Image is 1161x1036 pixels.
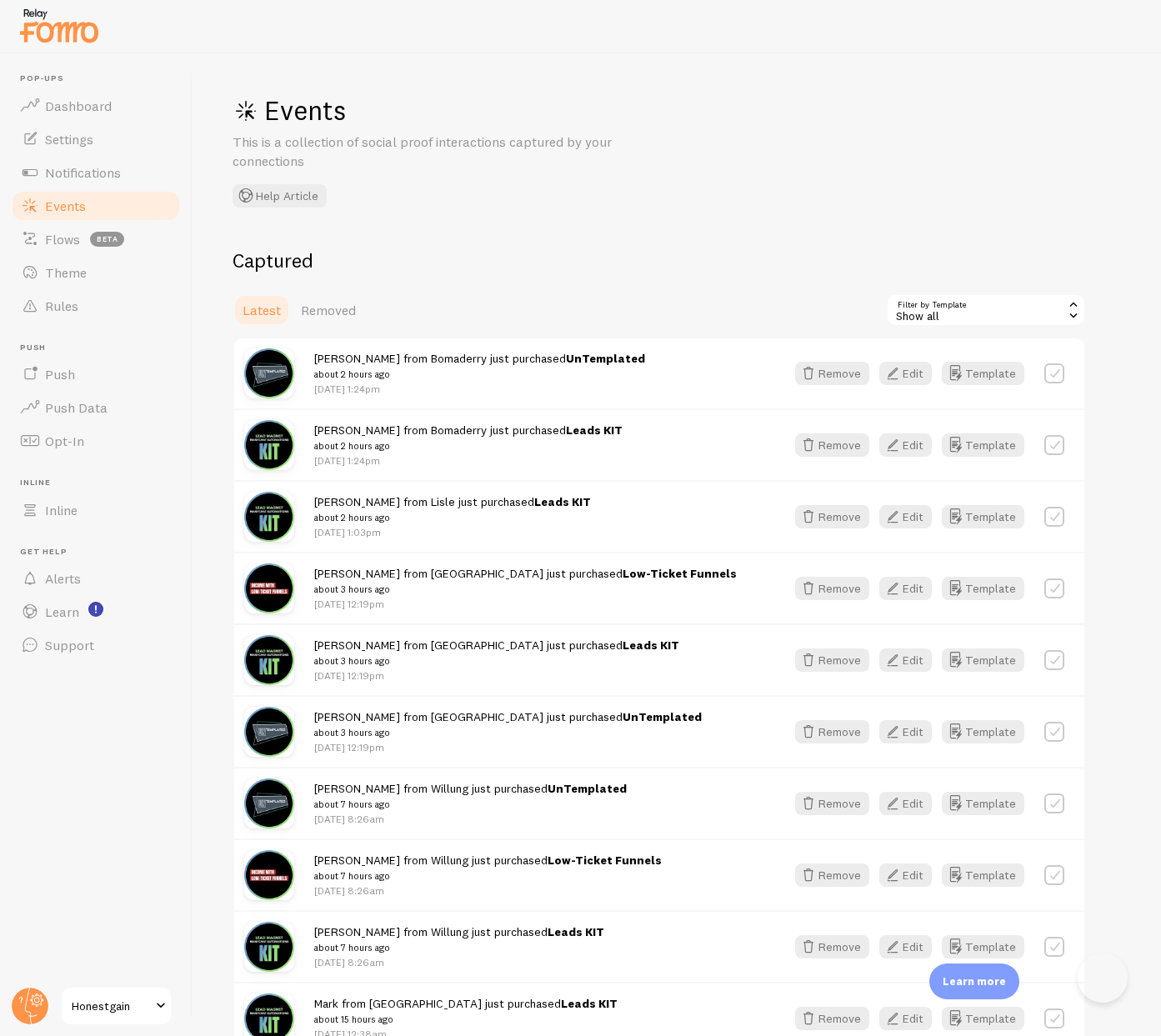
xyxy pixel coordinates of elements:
[879,863,932,887] button: Edit
[314,525,591,539] p: [DATE] 1:03pm
[233,184,327,208] button: Help Article
[795,577,869,600] button: Remove
[60,986,173,1026] a: Honestgain
[879,433,942,457] a: Edit
[314,438,623,453] small: about 2 hours ago
[548,853,662,868] a: Low-Ticket Funnels
[314,423,623,453] span: [PERSON_NAME] from Bomaderry just purchased
[942,433,1024,457] button: Template
[244,563,294,613] img: BwzvrzI3R4T7Qy2wrXwL
[561,996,618,1011] a: Leads KIT
[795,792,869,815] button: Remove
[795,648,869,672] button: Remove
[314,668,679,683] p: [DATE] 12:19pm
[314,797,627,812] small: about 7 hours ago
[314,1012,618,1027] small: about 15 hours ago
[879,648,932,672] button: Edit
[314,740,702,754] p: [DATE] 12:19pm
[566,423,623,438] a: Leads KIT
[795,505,869,528] button: Remove
[314,367,645,382] small: about 2 hours ago
[795,433,869,457] button: Remove
[233,248,1086,273] h2: Captured
[72,996,151,1016] span: Honestgain
[20,73,182,84] span: Pop-ups
[20,343,182,353] span: Push
[90,232,124,247] span: beta
[10,628,182,662] a: Support
[314,940,604,955] small: about 7 hours ago
[879,577,932,600] button: Edit
[942,648,1024,672] button: Template
[45,264,87,281] span: Theme
[314,924,604,955] span: [PERSON_NAME] from Willung just purchased
[45,231,80,248] span: Flows
[314,582,737,597] small: about 3 hours ago
[886,293,1086,327] div: Show all
[314,883,662,898] p: [DATE] 8:26am
[314,868,662,883] small: about 7 hours ago
[942,1007,1024,1030] button: Template
[10,156,182,189] a: Notifications
[942,863,1024,887] button: Template
[314,653,679,668] small: about 3 hours ago
[314,382,645,396] p: [DATE] 1:24pm
[879,505,932,528] button: Edit
[233,133,633,171] p: This is a collection of social proof interactions captured by your connections
[879,792,942,815] a: Edit
[879,720,932,743] button: Edit
[45,603,79,620] span: Learn
[795,720,869,743] button: Remove
[314,351,645,382] span: [PERSON_NAME] from Bomaderry just purchased
[45,366,75,383] span: Push
[10,89,182,123] a: Dashboard
[88,602,103,617] svg: <p>Watch New Feature Tutorials!</p>
[45,637,94,653] span: Support
[45,298,78,314] span: Rules
[10,358,182,391] a: Push
[795,863,869,887] button: Remove
[879,577,942,600] a: Edit
[623,566,737,581] a: Low-Ticket Funnels
[10,289,182,323] a: Rules
[45,433,84,449] span: Opt-In
[942,505,1024,528] button: Template
[942,720,1024,743] button: Template
[548,781,627,796] a: UnTemplated
[10,256,182,289] a: Theme
[233,93,733,128] h1: Events
[314,638,679,668] span: [PERSON_NAME] from [GEOGRAPHIC_DATA] just purchased
[942,362,1024,385] button: Template
[942,792,1024,815] a: Template
[795,935,869,958] button: Remove
[879,433,932,457] button: Edit
[244,420,294,470] img: 9mZHSrDrQmyWCXHbPp9u
[45,164,121,181] span: Notifications
[45,570,81,587] span: Alerts
[314,725,702,740] small: about 3 hours ago
[244,348,294,398] img: MOyHSvZ6RTW1x2v0y95t
[45,399,108,416] span: Push Data
[10,595,182,628] a: Learn
[244,850,294,900] img: BwzvrzI3R4T7Qy2wrXwL
[548,924,604,939] a: Leads KIT
[314,597,737,611] p: [DATE] 12:19pm
[291,293,366,327] a: Removed
[244,922,294,972] img: 9mZHSrDrQmyWCXHbPp9u
[929,963,1019,999] div: Learn more
[534,494,591,509] a: Leads KIT
[942,577,1024,600] button: Template
[233,293,291,327] a: Latest
[243,302,281,318] span: Latest
[314,510,591,525] small: about 2 hours ago
[314,453,623,468] p: [DATE] 1:24pm
[244,778,294,828] img: MOyHSvZ6RTW1x2v0y95t
[795,362,869,385] button: Remove
[879,792,932,815] button: Edit
[10,562,182,595] a: Alerts
[244,492,294,542] img: 9mZHSrDrQmyWCXHbPp9u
